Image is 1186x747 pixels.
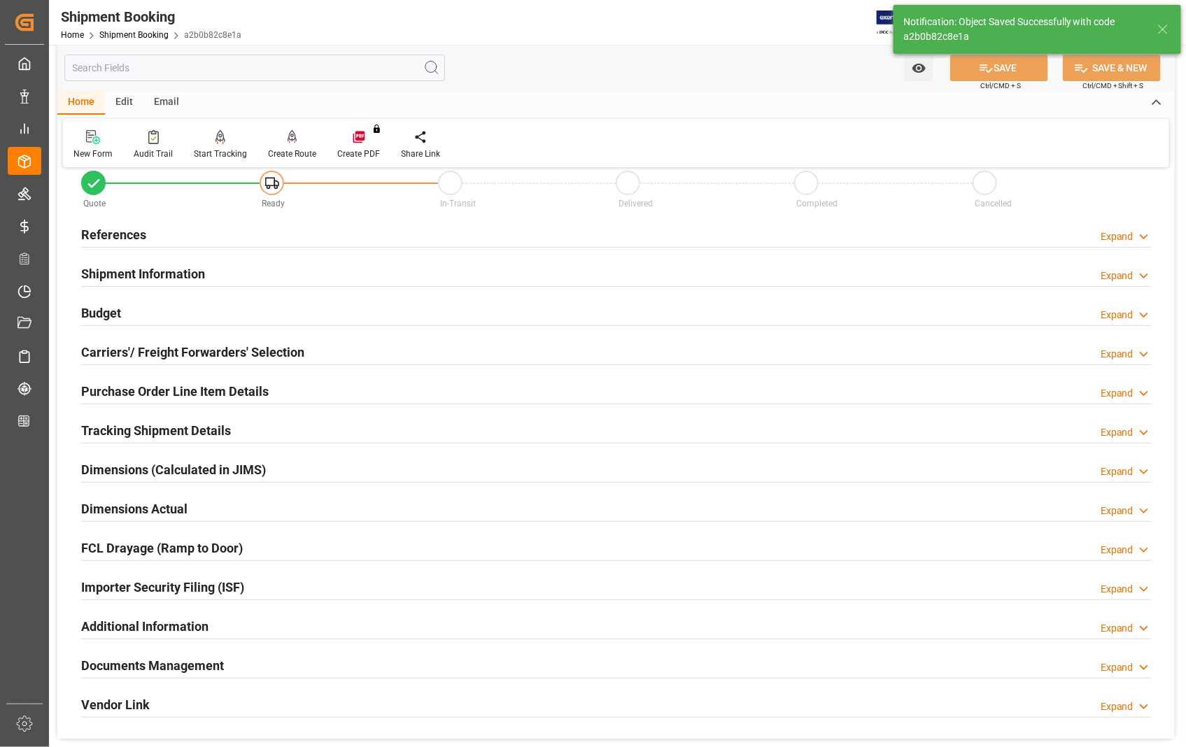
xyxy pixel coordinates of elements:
[73,148,113,160] div: New Form
[61,30,84,40] a: Home
[81,695,150,714] h2: Vendor Link
[1101,269,1134,283] div: Expand
[61,6,241,27] div: Shipment Booking
[99,30,169,40] a: Shipment Booking
[903,15,1144,44] div: Notification: Object Saved Successfully with code a2b0b82c8e1a
[1101,347,1134,362] div: Expand
[57,91,105,115] div: Home
[81,264,205,283] h2: Shipment Information
[1101,543,1134,557] div: Expand
[268,148,316,160] div: Create Route
[1101,621,1134,636] div: Expand
[1101,229,1134,244] div: Expand
[1082,80,1144,91] span: Ctrl/CMD + Shift + S
[81,225,146,244] h2: References
[84,199,106,208] span: Quote
[1101,660,1134,675] div: Expand
[194,148,247,160] div: Start Tracking
[143,91,190,115] div: Email
[81,617,209,636] h2: Additional Information
[1101,308,1134,322] div: Expand
[1101,699,1134,714] div: Expand
[81,421,231,440] h2: Tracking Shipment Details
[975,199,1012,208] span: Cancelled
[401,148,440,160] div: Share Link
[81,539,243,557] h2: FCL Drayage (Ramp to Door)
[619,199,653,208] span: Delivered
[1101,425,1134,440] div: Expand
[1101,386,1134,401] div: Expand
[81,460,266,479] h2: Dimensions (Calculated in JIMS)
[950,55,1048,81] button: SAVE
[1101,582,1134,597] div: Expand
[105,91,143,115] div: Edit
[262,199,285,208] span: Ready
[81,656,224,675] h2: Documents Management
[905,55,933,81] button: open menu
[81,499,188,518] h2: Dimensions Actual
[81,304,121,322] h2: Budget
[81,382,269,401] h2: Purchase Order Line Item Details
[797,199,838,208] span: Completed
[980,80,1021,91] span: Ctrl/CMD + S
[1101,504,1134,518] div: Expand
[877,10,925,35] img: Exertis%20JAM%20-%20Email%20Logo.jpg_1722504956.jpg
[134,148,173,160] div: Audit Trail
[81,578,244,597] h2: Importer Security Filing (ISF)
[81,343,304,362] h2: Carriers'/ Freight Forwarders' Selection
[64,55,445,81] input: Search Fields
[440,199,476,208] span: In-Transit
[1101,464,1134,479] div: Expand
[1063,55,1161,81] button: SAVE & NEW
